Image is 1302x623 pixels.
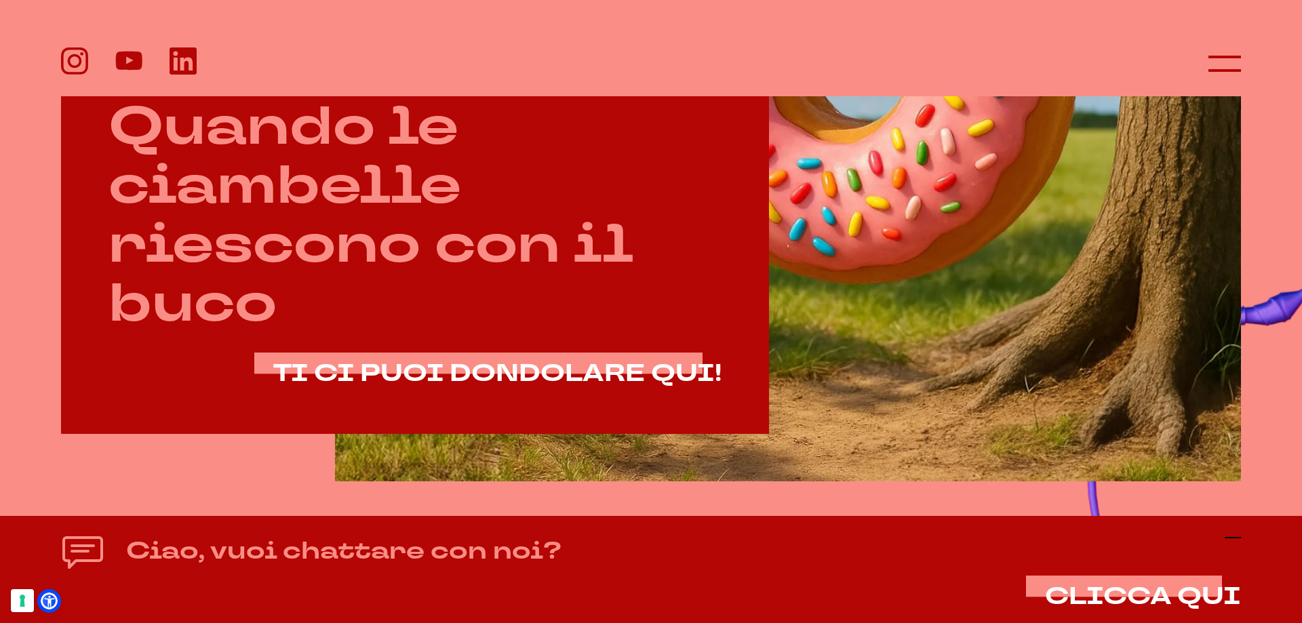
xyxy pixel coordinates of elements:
[273,357,722,390] span: TI CI PUOI DONDOLARE QUI!
[273,361,722,387] a: TI CI PUOI DONDOLARE QUI!
[1045,584,1241,610] button: CLICCA QUI
[41,592,58,609] a: Open Accessibility Menu
[108,98,722,334] h2: Quando le ciambelle riescono con il buco
[126,533,561,569] h4: Ciao, vuoi chattare con noi?
[11,589,34,612] button: Le tue preferenze relative al consenso per le tecnologie di tracciamento
[1045,580,1241,613] span: CLICCA QUI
